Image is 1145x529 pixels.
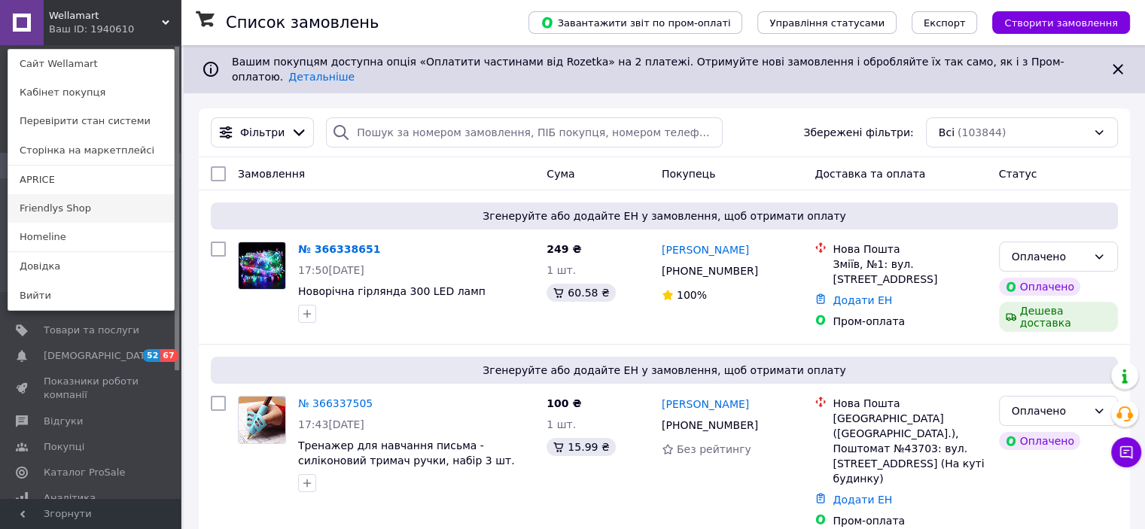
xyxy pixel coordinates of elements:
a: Новорічна гірлянда 300 LED ламп [298,285,486,297]
span: Всі [939,125,955,140]
a: Додати ЕН [833,294,892,306]
a: Фото товару [238,396,286,444]
a: № 366338651 [298,243,380,255]
span: 67 [160,349,178,362]
input: Пошук за номером замовлення, ПІБ покупця, номером телефону, Email, номером накладної [326,117,723,147]
a: Додати ЕН [833,494,892,506]
span: Згенеруйте або додайте ЕН у замовлення, щоб отримати оплату [217,208,1112,223]
span: Фільтри [240,125,285,140]
div: Оплачено [999,278,1080,296]
span: 249 ₴ [547,243,581,255]
a: Homeline [8,223,174,251]
a: [PERSON_NAME] [662,397,749,412]
div: Пром-оплата [833,513,986,528]
button: Експорт [912,11,978,34]
span: Cума [547,168,574,180]
h1: Список замовлень [226,14,379,32]
a: [PERSON_NAME] [662,242,749,257]
span: Збережені фільтри: [803,125,913,140]
span: Завантажити звіт по пром-оплаті [541,16,730,29]
div: Нова Пошта [833,396,986,411]
span: Доставка та оплата [815,168,925,180]
div: Ваш ID: 1940610 [49,23,112,36]
div: Пром-оплата [833,314,986,329]
button: Завантажити звіт по пром-оплаті [528,11,742,34]
span: Замовлення [238,168,305,180]
a: Сайт Wellamart [8,50,174,78]
div: Оплачено [999,432,1080,450]
div: Зміїв, №1: вул. [STREET_ADDRESS] [833,257,986,287]
span: Вашим покупцям доступна опція «Оплатити частинами від Rozetka» на 2 платежі. Отримуйте нові замов... [232,56,1064,83]
span: Товари та послуги [44,324,139,337]
div: 60.58 ₴ [547,284,615,302]
a: APRICE [8,166,174,194]
div: Оплачено [1012,248,1087,265]
span: 100 ₴ [547,397,581,409]
span: 100% [677,289,707,301]
span: Покупець [662,168,715,180]
div: 15.99 ₴ [547,438,615,456]
span: Каталог ProSale [44,466,125,479]
button: Створити замовлення [992,11,1130,34]
span: Відгуки [44,415,83,428]
span: Статус [999,168,1037,180]
div: [PHONE_NUMBER] [659,415,761,436]
span: (103844) [958,126,1006,138]
a: Кабінет покупця [8,78,174,107]
a: Детальніше [288,71,355,83]
span: Покупці [44,440,84,454]
div: Нова Пошта [833,242,986,257]
span: Експорт [924,17,966,29]
a: Сторінка на маркетплейсі [8,136,174,165]
a: Тренажер для навчання письма - силіконовий тримач ручки, набір 3 шт. [298,439,515,467]
span: Аналітика [44,491,96,505]
img: Фото товару [239,397,285,443]
div: Дешева доставка [999,302,1118,332]
div: [PHONE_NUMBER] [659,260,761,281]
a: Фото товару [238,242,286,290]
a: Створити замовлення [977,16,1130,28]
span: [DEMOGRAPHIC_DATA] [44,349,155,363]
span: 1 шт. [547,264,576,276]
a: Довідка [8,252,174,281]
button: Чат з покупцем [1111,437,1141,467]
div: Оплачено [1012,403,1087,419]
span: 17:43[DATE] [298,418,364,430]
span: Без рейтингу [677,443,751,455]
a: Вийти [8,281,174,310]
span: Згенеруйте або додайте ЕН у замовлення, щоб отримати оплату [217,363,1112,378]
span: 17:50[DATE] [298,264,364,276]
a: Перевірити стан системи [8,107,174,135]
a: Friendlys Shop [8,194,174,223]
span: Показники роботи компанії [44,375,139,402]
span: Створити замовлення [1004,17,1118,29]
a: № 366337505 [298,397,373,409]
div: [GEOGRAPHIC_DATA] ([GEOGRAPHIC_DATA].), Поштомат №43703: вул. [STREET_ADDRESS] (На куті будинку) [833,411,986,486]
span: 1 шт. [547,418,576,430]
button: Управління статусами [757,11,897,34]
span: Wellamart [49,9,162,23]
img: Фото товару [239,242,285,289]
span: 52 [143,349,160,362]
span: Управління статусами [769,17,885,29]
